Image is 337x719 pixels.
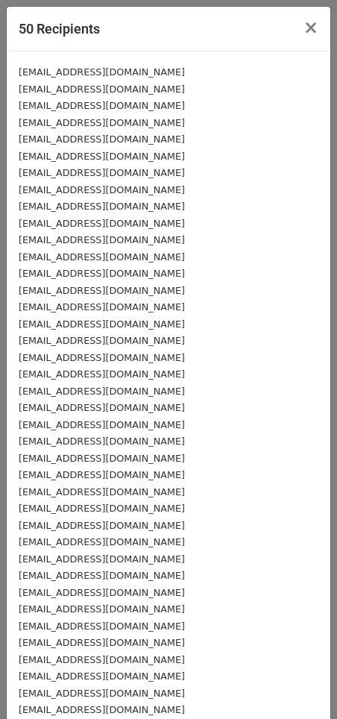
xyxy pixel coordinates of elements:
[19,184,185,195] small: [EMAIL_ADDRESS][DOMAIN_NAME]
[19,84,185,95] small: [EMAIL_ADDRESS][DOMAIN_NAME]
[19,19,100,39] h5: 50 Recipients
[19,66,185,78] small: [EMAIL_ADDRESS][DOMAIN_NAME]
[19,486,185,497] small: [EMAIL_ADDRESS][DOMAIN_NAME]
[19,268,185,279] small: [EMAIL_ADDRESS][DOMAIN_NAME]
[19,520,185,531] small: [EMAIL_ADDRESS][DOMAIN_NAME]
[19,704,185,715] small: [EMAIL_ADDRESS][DOMAIN_NAME]
[19,453,185,464] small: [EMAIL_ADDRESS][DOMAIN_NAME]
[19,368,185,380] small: [EMAIL_ADDRESS][DOMAIN_NAME]
[19,251,185,263] small: [EMAIL_ADDRESS][DOMAIN_NAME]
[19,318,185,330] small: [EMAIL_ADDRESS][DOMAIN_NAME]
[19,285,185,296] small: [EMAIL_ADDRESS][DOMAIN_NAME]
[19,436,185,447] small: [EMAIL_ADDRESS][DOMAIN_NAME]
[19,570,185,581] small: [EMAIL_ADDRESS][DOMAIN_NAME]
[19,688,185,699] small: [EMAIL_ADDRESS][DOMAIN_NAME]
[19,151,185,162] small: [EMAIL_ADDRESS][DOMAIN_NAME]
[19,117,185,128] small: [EMAIL_ADDRESS][DOMAIN_NAME]
[19,218,185,229] small: [EMAIL_ADDRESS][DOMAIN_NAME]
[19,352,185,363] small: [EMAIL_ADDRESS][DOMAIN_NAME]
[19,536,185,547] small: [EMAIL_ADDRESS][DOMAIN_NAME]
[292,7,330,48] button: Close
[19,100,185,111] small: [EMAIL_ADDRESS][DOMAIN_NAME]
[19,637,185,648] small: [EMAIL_ADDRESS][DOMAIN_NAME]
[19,553,185,565] small: [EMAIL_ADDRESS][DOMAIN_NAME]
[19,335,185,346] small: [EMAIL_ADDRESS][DOMAIN_NAME]
[19,301,185,313] small: [EMAIL_ADDRESS][DOMAIN_NAME]
[19,587,185,598] small: [EMAIL_ADDRESS][DOMAIN_NAME]
[262,647,337,719] iframe: Chat Widget
[19,654,185,665] small: [EMAIL_ADDRESS][DOMAIN_NAME]
[19,402,185,413] small: [EMAIL_ADDRESS][DOMAIN_NAME]
[19,134,185,145] small: [EMAIL_ADDRESS][DOMAIN_NAME]
[19,621,185,632] small: [EMAIL_ADDRESS][DOMAIN_NAME]
[19,671,185,682] small: [EMAIL_ADDRESS][DOMAIN_NAME]
[19,469,185,480] small: [EMAIL_ADDRESS][DOMAIN_NAME]
[19,419,185,430] small: [EMAIL_ADDRESS][DOMAIN_NAME]
[303,17,318,38] span: ×
[19,234,185,245] small: [EMAIL_ADDRESS][DOMAIN_NAME]
[19,603,185,615] small: [EMAIL_ADDRESS][DOMAIN_NAME]
[19,201,185,212] small: [EMAIL_ADDRESS][DOMAIN_NAME]
[19,167,185,178] small: [EMAIL_ADDRESS][DOMAIN_NAME]
[19,503,185,514] small: [EMAIL_ADDRESS][DOMAIN_NAME]
[19,386,185,397] small: [EMAIL_ADDRESS][DOMAIN_NAME]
